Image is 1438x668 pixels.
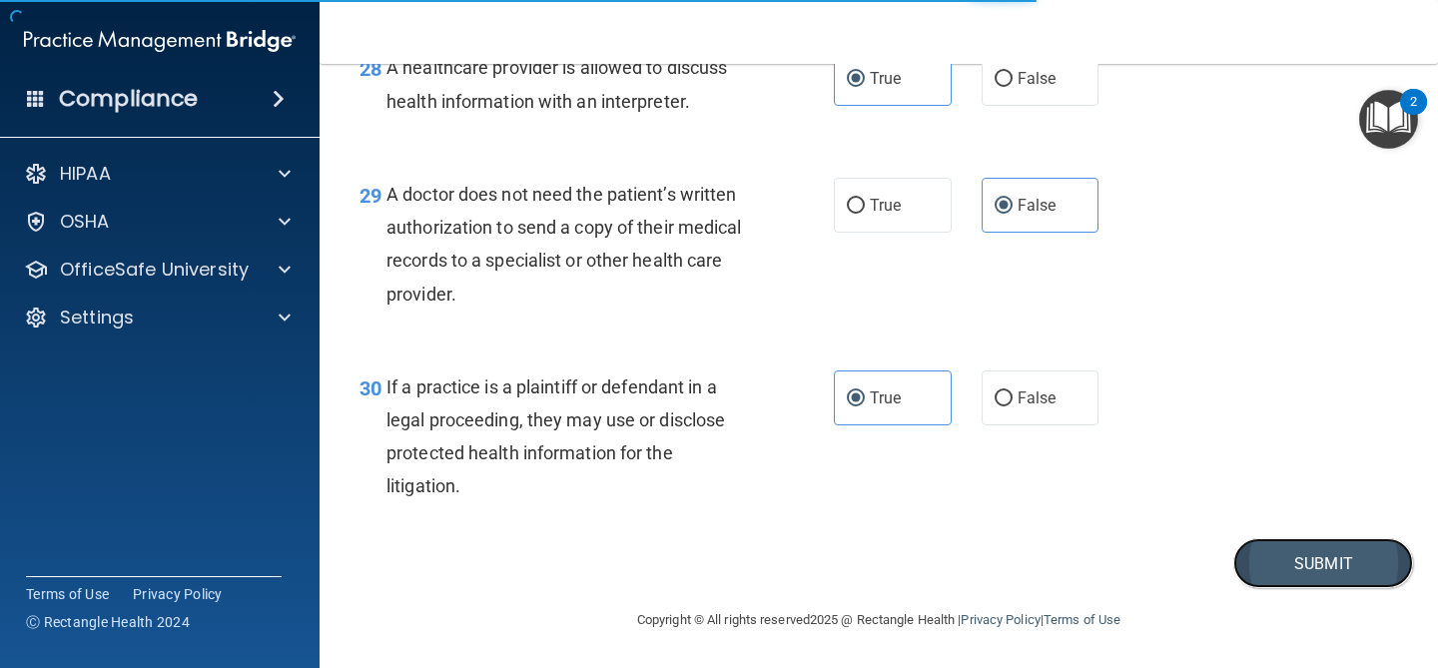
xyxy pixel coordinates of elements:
[995,72,1013,87] input: False
[24,210,291,234] a: OSHA
[359,376,381,400] span: 30
[26,612,190,632] span: Ⓒ Rectangle Health 2024
[847,199,865,214] input: True
[26,584,109,604] a: Terms of Use
[847,72,865,87] input: True
[24,21,296,61] img: PMB logo
[133,584,223,604] a: Privacy Policy
[1233,538,1413,589] button: Submit
[514,588,1243,652] div: Copyright © All rights reserved 2025 @ Rectangle Health | |
[1044,612,1120,627] a: Terms of Use
[1018,388,1057,407] span: False
[60,162,111,186] p: HIPAA
[1018,69,1057,88] span: False
[386,376,725,497] span: If a practice is a plaintiff or defendant in a legal proceeding, they may use or disclose protect...
[386,57,727,111] span: A healthcare provider is allowed to discuss health information with an interpreter.
[386,184,742,305] span: A doctor does not need the patient’s written authorization to send a copy of their medical record...
[24,162,291,186] a: HIPAA
[847,391,865,406] input: True
[359,184,381,208] span: 29
[961,612,1040,627] a: Privacy Policy
[870,69,901,88] span: True
[59,85,198,113] h4: Compliance
[359,57,381,81] span: 28
[1018,196,1057,215] span: False
[870,388,901,407] span: True
[24,258,291,282] a: OfficeSafe University
[1359,90,1418,149] button: Open Resource Center, 2 new notifications
[995,199,1013,214] input: False
[24,306,291,330] a: Settings
[60,210,110,234] p: OSHA
[1410,102,1417,128] div: 2
[60,306,134,330] p: Settings
[995,391,1013,406] input: False
[60,258,249,282] p: OfficeSafe University
[870,196,901,215] span: True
